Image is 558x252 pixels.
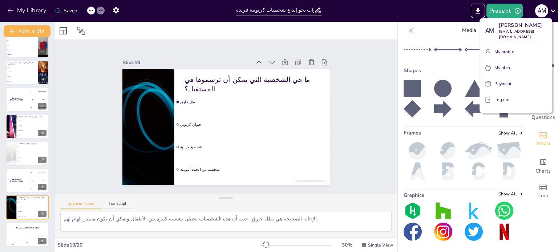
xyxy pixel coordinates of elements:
div: A M [483,24,496,37]
p: [EMAIL_ADDRESS][DOMAIN_NAME] [499,29,549,40]
p: Payment [494,80,511,87]
p: My profile [494,49,514,55]
button: My plan [483,62,549,74]
button: Payment [483,78,549,90]
p: [PERSON_NAME] [499,21,549,29]
p: Log out [494,96,510,103]
button: My profile [483,46,549,58]
p: My plan [494,65,510,71]
button: Log out [483,94,549,106]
